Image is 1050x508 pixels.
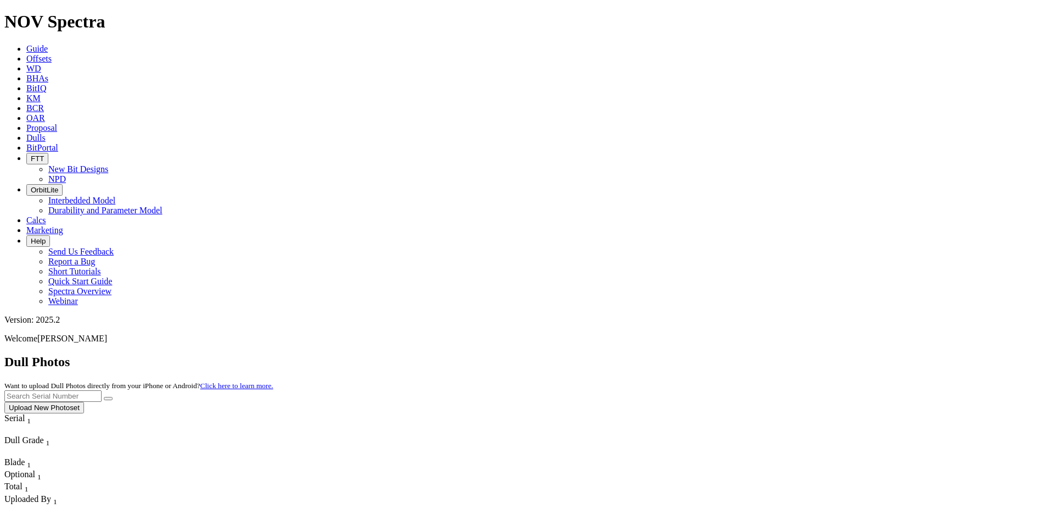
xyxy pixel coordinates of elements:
[4,334,1046,344] p: Welcome
[4,12,1046,32] h1: NOV Spectra
[48,196,115,205] a: Interbedded Model
[27,457,31,467] span: Sort None
[48,296,78,306] a: Webinar
[31,237,46,245] span: Help
[26,84,46,93] a: BitIQ
[26,74,48,83] a: BHAs
[4,435,44,445] span: Dull Grade
[26,184,63,196] button: OrbitLite
[31,186,58,194] span: OrbitLite
[31,154,44,163] span: FTT
[4,413,25,423] span: Serial
[27,413,31,423] span: Sort None
[26,54,52,63] a: Offsets
[4,482,23,491] span: Total
[26,93,41,103] a: KM
[4,482,43,494] div: Total Sort None
[4,315,1046,325] div: Version: 2025.2
[26,133,46,142] a: Dulls
[26,123,57,132] a: Proposal
[48,277,112,286] a: Quick Start Guide
[4,457,25,467] span: Blade
[26,44,48,53] a: Guide
[53,498,57,506] sub: 1
[37,470,41,479] span: Sort None
[48,286,111,296] a: Spectra Overview
[46,435,50,445] span: Sort None
[37,334,107,343] span: [PERSON_NAME]
[4,470,43,482] div: Optional Sort None
[26,235,50,247] button: Help
[4,482,43,494] div: Sort None
[26,113,45,123] a: OAR
[25,482,29,491] span: Sort None
[27,461,31,469] sub: 1
[4,494,108,506] div: Uploaded By Sort None
[4,390,102,402] input: Search Serial Number
[4,382,273,390] small: Want to upload Dull Photos directly from your iPhone or Android?
[26,216,46,225] a: Calcs
[4,448,81,457] div: Column Menu
[26,153,48,164] button: FTT
[200,382,273,390] a: Click here to learn more.
[53,494,57,504] span: Sort None
[25,485,29,494] sub: 1
[4,457,43,470] div: Sort None
[48,267,101,276] a: Short Tutorials
[48,174,66,184] a: NPD
[48,206,163,215] a: Durability and Parameter Model
[48,257,95,266] a: Report a Bug
[4,457,43,470] div: Blade Sort None
[37,473,41,481] sub: 1
[27,417,31,425] sub: 1
[26,103,44,113] a: BCR
[4,435,81,457] div: Sort None
[46,439,50,447] sub: 1
[48,164,108,174] a: New Bit Designs
[4,355,1046,369] h2: Dull Photos
[26,225,63,235] a: Marketing
[48,247,114,256] a: Send Us Feedback
[4,470,43,482] div: Sort None
[26,64,41,73] a: WD
[4,470,35,479] span: Optional
[4,494,51,504] span: Uploaded By
[26,143,58,152] a: BitPortal
[4,413,51,426] div: Serial Sort None
[4,402,84,413] button: Upload New Photoset
[4,426,51,435] div: Column Menu
[4,435,81,448] div: Dull Grade Sort None
[4,413,51,435] div: Sort None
